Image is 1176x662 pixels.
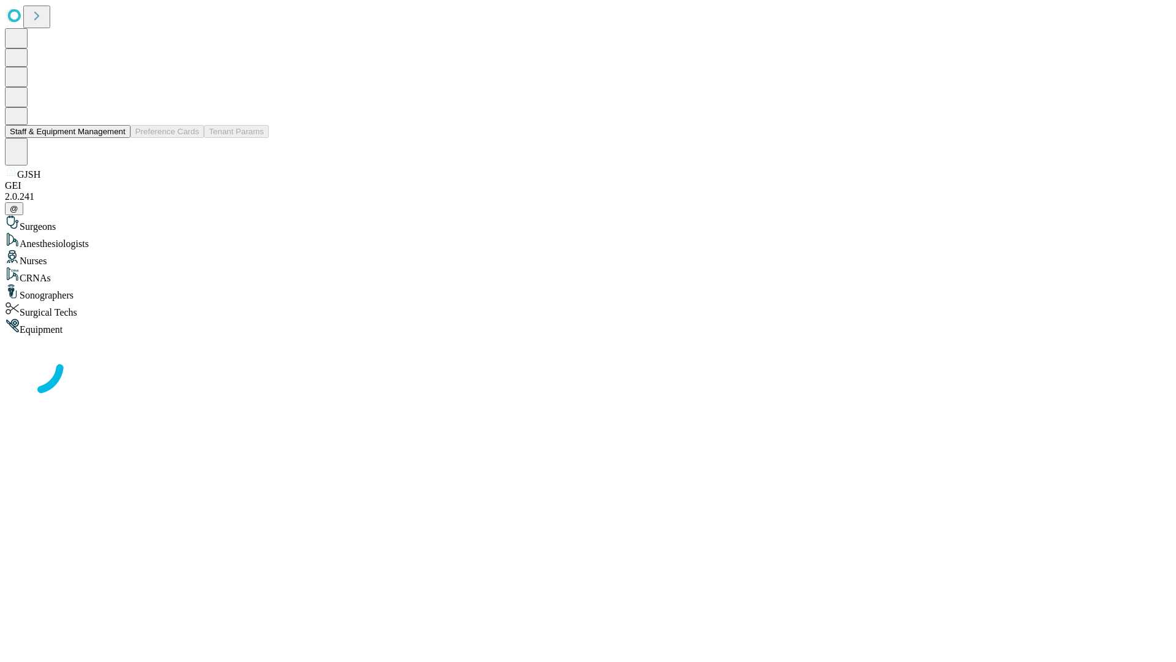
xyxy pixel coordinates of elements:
[5,301,1171,318] div: Surgical Techs
[5,267,1171,284] div: CRNAs
[5,249,1171,267] div: Nurses
[5,191,1171,202] div: 2.0.241
[130,125,204,138] button: Preference Cards
[10,204,18,213] span: @
[17,169,40,180] span: GJSH
[5,318,1171,335] div: Equipment
[204,125,269,138] button: Tenant Params
[5,232,1171,249] div: Anesthesiologists
[5,180,1171,191] div: GEI
[5,202,23,215] button: @
[5,215,1171,232] div: Surgeons
[5,284,1171,301] div: Sonographers
[5,125,130,138] button: Staff & Equipment Management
